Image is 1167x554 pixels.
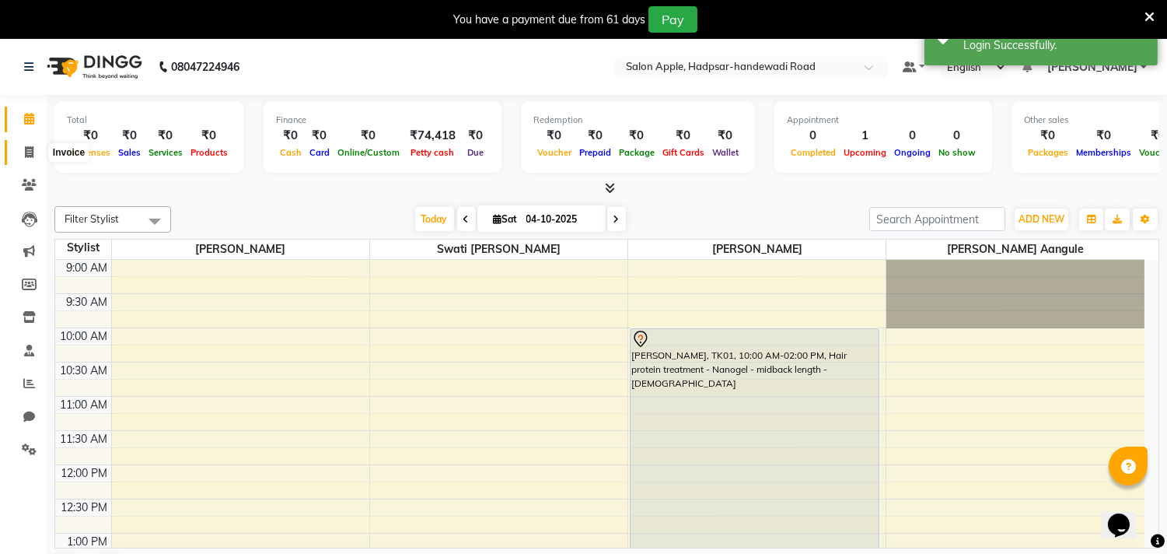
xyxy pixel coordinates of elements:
[522,208,599,231] input: 2025-10-04
[1102,492,1151,538] iframe: chat widget
[407,147,459,158] span: Petty cash
[575,147,615,158] span: Prepaid
[306,147,334,158] span: Card
[58,328,111,345] div: 10:00 AM
[64,260,111,276] div: 9:00 AM
[187,127,232,145] div: ₹0
[1047,59,1137,75] span: [PERSON_NAME]
[370,240,627,259] span: swati [PERSON_NAME]
[334,127,404,145] div: ₹0
[453,12,645,28] div: You have a payment due from 61 days
[58,363,111,379] div: 10:30 AM
[935,127,980,145] div: 0
[1072,127,1135,145] div: ₹0
[276,147,306,158] span: Cash
[463,147,487,158] span: Due
[708,127,742,145] div: ₹0
[67,127,114,145] div: ₹0
[114,127,145,145] div: ₹0
[67,114,232,127] div: Total
[659,147,708,158] span: Gift Cards
[145,147,187,158] span: Services
[114,147,145,158] span: Sales
[49,143,89,162] div: Invoice
[533,114,742,127] div: Redemption
[171,45,239,89] b: 08047224946
[533,147,575,158] span: Voucher
[963,37,1146,54] div: Login Successfully.
[404,127,462,145] div: ₹74,418
[840,127,890,145] div: 1
[64,294,111,310] div: 9:30 AM
[615,147,659,158] span: Package
[533,127,575,145] div: ₹0
[58,465,111,482] div: 12:00 PM
[276,127,306,145] div: ₹0
[787,127,840,145] div: 0
[40,45,146,89] img: logo
[648,6,697,33] button: Pay
[869,207,1005,231] input: Search Appointment
[65,212,119,225] span: Filter Stylist
[58,431,111,447] div: 11:30 AM
[886,240,1144,259] span: [PERSON_NAME] Aangule
[1019,213,1064,225] span: ADD NEW
[490,213,522,225] span: Sat
[462,127,489,145] div: ₹0
[575,127,615,145] div: ₹0
[787,147,840,158] span: Completed
[415,207,454,231] span: Today
[145,127,187,145] div: ₹0
[58,500,111,516] div: 12:30 PM
[890,127,935,145] div: 0
[276,114,489,127] div: Finance
[187,147,232,158] span: Products
[840,147,890,158] span: Upcoming
[659,127,708,145] div: ₹0
[306,127,334,145] div: ₹0
[112,240,369,259] span: [PERSON_NAME]
[1015,209,1068,230] button: ADD NEW
[787,114,980,127] div: Appointment
[628,240,886,259] span: [PERSON_NAME]
[1024,127,1072,145] div: ₹0
[935,147,980,158] span: No show
[55,240,111,256] div: Stylist
[615,127,659,145] div: ₹0
[334,147,404,158] span: Online/Custom
[708,147,742,158] span: Wallet
[58,397,111,413] div: 11:00 AM
[890,147,935,158] span: Ongoing
[65,534,111,550] div: 1:00 PM
[1072,147,1135,158] span: Memberships
[1024,147,1072,158] span: Packages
